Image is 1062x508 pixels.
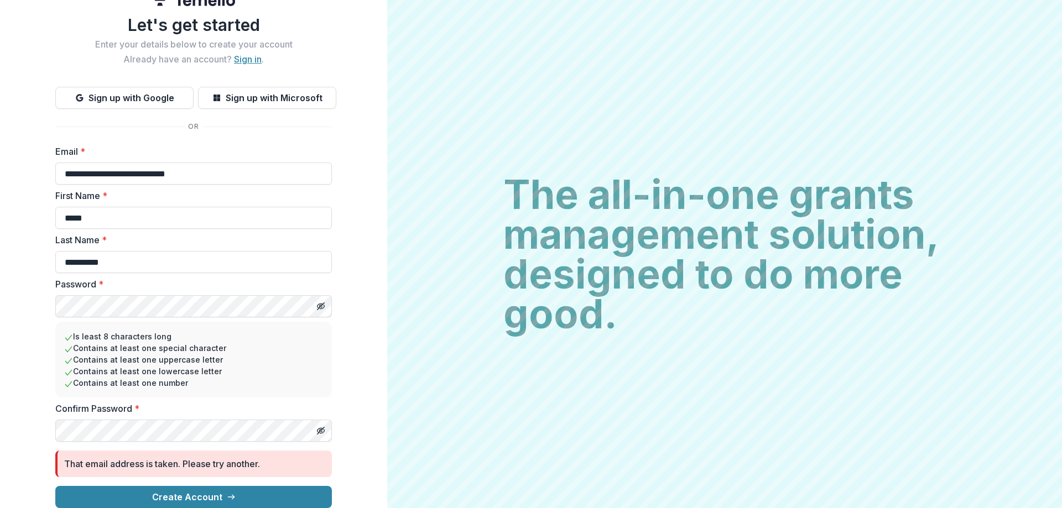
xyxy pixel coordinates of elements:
[55,189,325,202] label: First Name
[55,15,332,35] h1: Let's get started
[55,277,325,291] label: Password
[64,457,260,470] div: That email address is taken. Please try another.
[55,87,194,109] button: Sign up with Google
[64,331,323,342] li: Is least 8 characters long
[55,145,325,158] label: Email
[64,354,323,365] li: Contains at least one uppercase letter
[312,297,330,315] button: Toggle password visibility
[55,39,332,50] h2: Enter your details below to create your account
[55,402,325,415] label: Confirm Password
[64,342,323,354] li: Contains at least one special character
[312,422,330,439] button: Toggle password visibility
[64,377,323,389] li: Contains at least one number
[55,233,325,247] label: Last Name
[55,486,332,508] button: Create Account
[55,54,332,65] h2: Already have an account? .
[234,54,262,65] a: Sign in
[64,365,323,377] li: Contains at least one lowercase letter
[198,87,336,109] button: Sign up with Microsoft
